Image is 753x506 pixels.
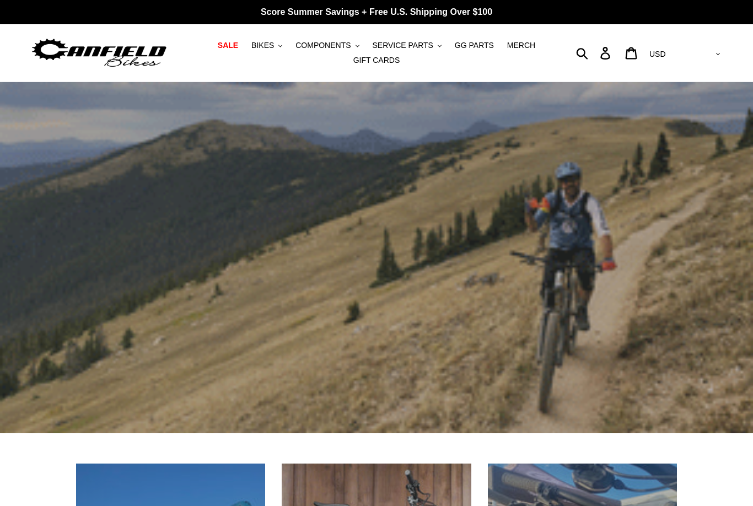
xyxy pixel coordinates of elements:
img: Canfield Bikes [30,36,168,71]
a: GIFT CARDS [348,53,406,68]
button: SERVICE PARTS [367,38,447,53]
button: BIKES [246,38,288,53]
span: MERCH [507,41,535,50]
button: COMPONENTS [290,38,364,53]
a: MERCH [502,38,541,53]
a: SALE [212,38,244,53]
a: GG PARTS [449,38,499,53]
span: GIFT CARDS [353,56,400,65]
span: SALE [218,41,238,50]
span: SERVICE PARTS [372,41,433,50]
span: BIKES [251,41,274,50]
span: GG PARTS [455,41,494,50]
span: COMPONENTS [295,41,351,50]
